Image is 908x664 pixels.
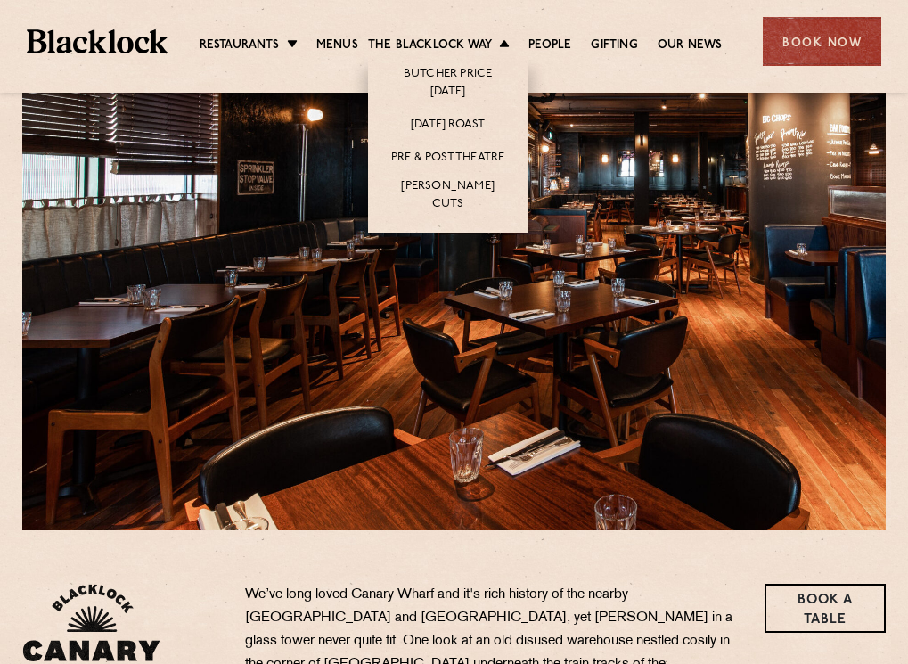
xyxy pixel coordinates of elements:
a: Butcher Price [DATE] [386,65,511,102]
a: [DATE] Roast [411,116,485,135]
a: Gifting [591,37,637,56]
a: Our News [658,37,723,56]
div: Book Now [763,17,881,66]
img: BL_Textured_Logo-footer-cropped.svg [27,29,168,53]
a: [PERSON_NAME] Cuts [386,177,511,215]
a: Book a Table [765,584,887,633]
a: The Blacklock Way [368,37,492,56]
a: People [528,37,571,56]
a: Pre & Post Theatre [391,149,505,168]
a: Menus [316,37,358,56]
a: Restaurants [200,37,280,56]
